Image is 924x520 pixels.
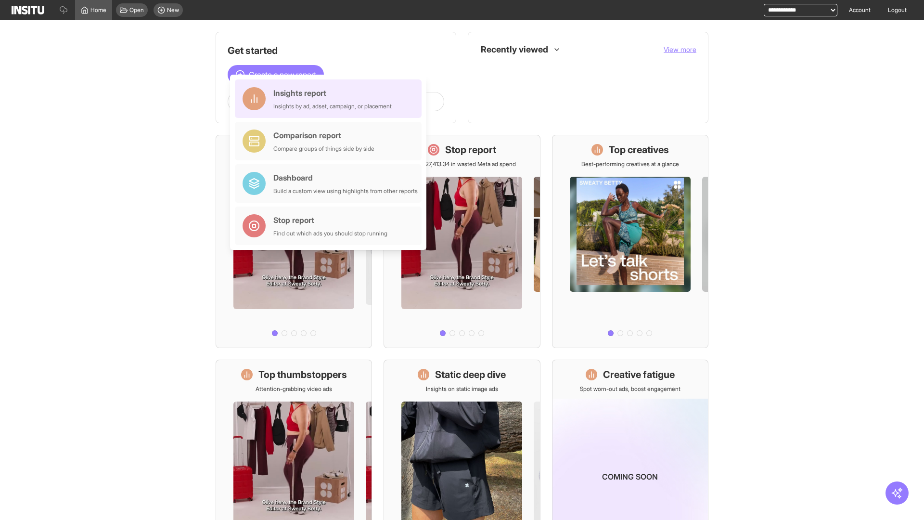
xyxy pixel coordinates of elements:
h1: Top thumbstoppers [258,368,347,381]
span: Create a new report [249,69,316,80]
div: Find out which ads you should stop running [273,230,387,237]
a: What's live nowSee all active ads instantly [216,135,372,348]
button: View more [664,45,696,54]
span: View more [664,45,696,53]
p: Attention-grabbing video ads [256,385,332,393]
h1: Stop report [445,143,496,156]
div: Dashboard [273,172,418,183]
h1: Top creatives [609,143,669,156]
p: Best-performing creatives at a glance [581,160,679,168]
div: Build a custom view using highlights from other reports [273,187,418,195]
p: Insights on static image ads [426,385,498,393]
div: Comparison report [273,130,374,141]
h1: Get started [228,44,444,57]
div: Insights by ad, adset, campaign, or placement [273,103,392,110]
h1: Static deep dive [435,368,506,381]
p: Save £27,413.34 in wasted Meta ad spend [408,160,516,168]
a: Stop reportSave £27,413.34 in wasted Meta ad spend [384,135,540,348]
span: Open [129,6,144,14]
div: Compare groups of things side by side [273,145,374,153]
span: New [167,6,179,14]
span: Home [90,6,106,14]
button: Create a new report [228,65,324,84]
a: Top creativesBest-performing creatives at a glance [552,135,708,348]
div: Insights report [273,87,392,99]
div: Stop report [273,214,387,226]
img: Logo [12,6,44,14]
